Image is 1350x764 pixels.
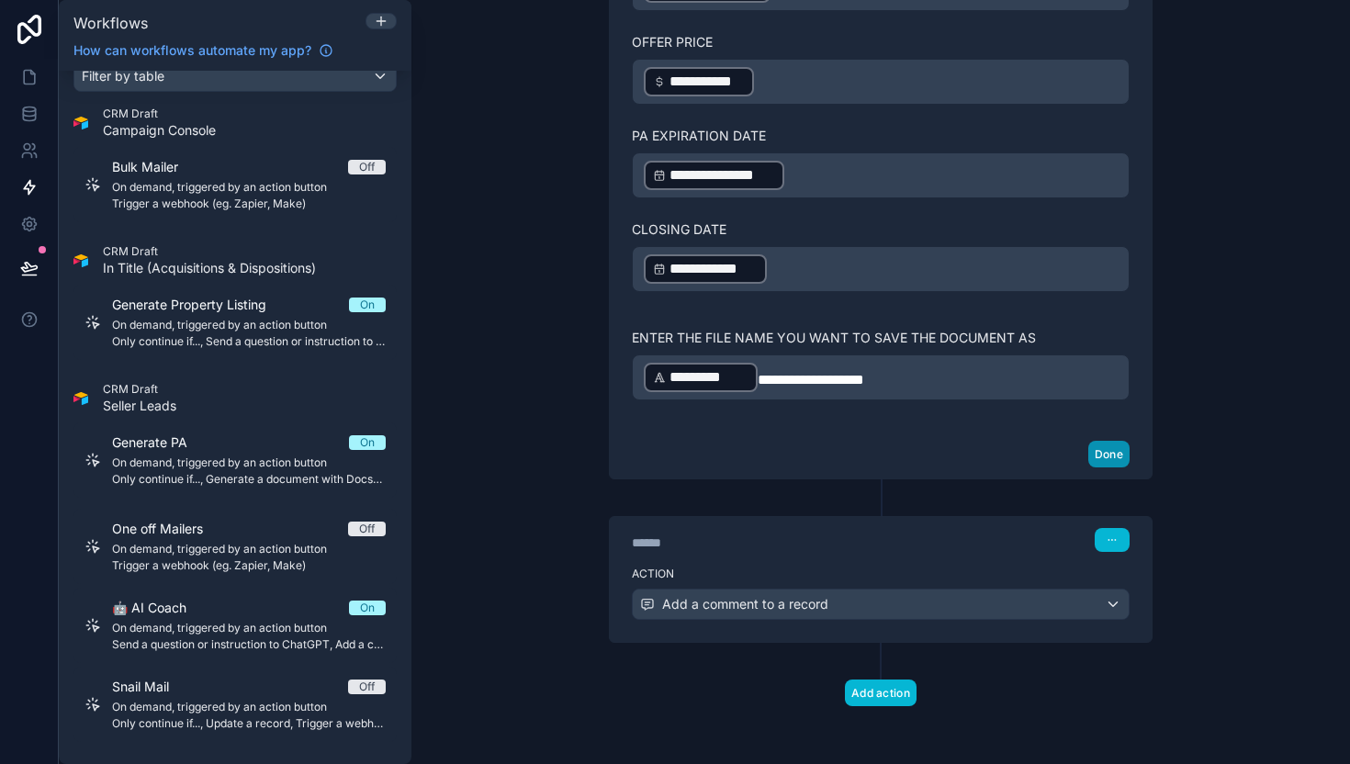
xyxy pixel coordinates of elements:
label: Enter the file name you want to save the document as [632,329,1130,347]
a: How can workflows automate my app? [66,41,341,60]
label: Offer Price [632,33,713,51]
span: How can workflows automate my app? [73,41,311,60]
button: Add a comment to a record [632,589,1130,620]
span: Add a comment to a record [662,595,828,613]
button: Done [1088,441,1130,467]
span: Workflows [73,14,148,32]
label: Action [632,567,1130,581]
button: Add action [845,680,917,706]
label: PA EXPIRATION DATE [632,127,766,145]
label: CLOSING DATE [632,220,726,239]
